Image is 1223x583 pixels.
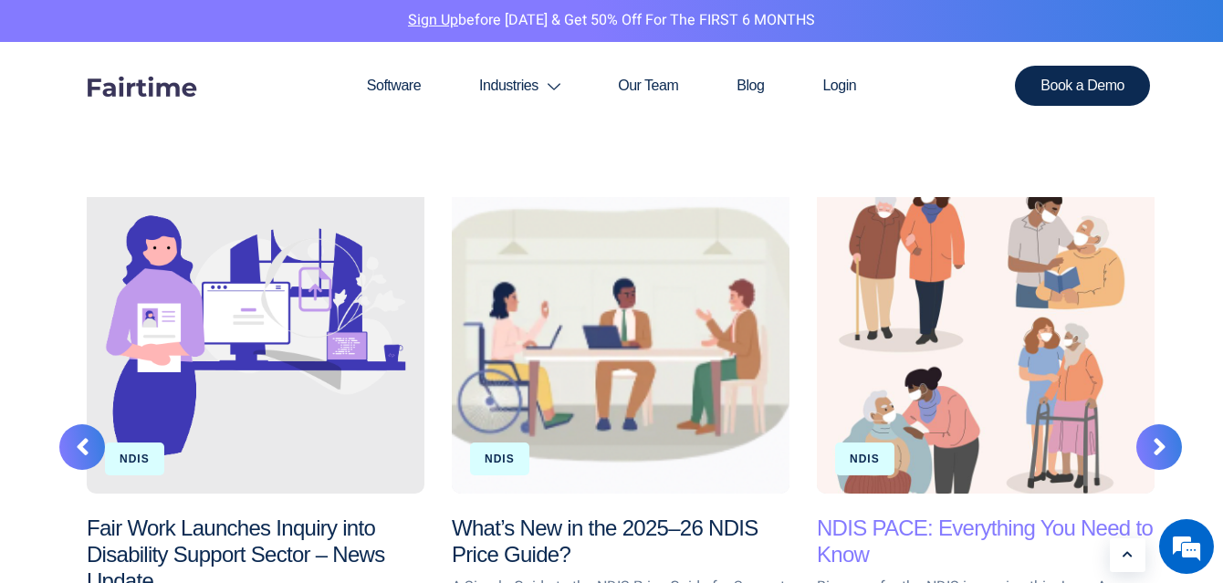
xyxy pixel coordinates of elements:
a: Industries [450,42,589,130]
p: before [DATE] & Get 50% Off for the FIRST 6 MONTHS [14,9,1209,33]
a: Learn More [1110,538,1145,572]
div: Chat with us now [95,102,307,126]
a: NDIS [485,453,515,465]
a: NDIS [120,453,150,465]
a: Our Team [589,42,707,130]
a: Login [793,42,885,130]
a: Blog [707,42,793,130]
span: We're online! [106,175,252,359]
a: NDIS [850,453,880,465]
a: Sign Up [408,9,458,31]
a: What’s New in the 2025–26 NDIS Price Guide? [452,178,789,494]
span: Book a Demo [1040,78,1124,93]
a: What’s New in the 2025–26 NDIS Price Guide? [452,515,758,567]
textarea: Type your message and hit 'Enter' [9,389,348,453]
div: Minimize live chat window [299,9,343,53]
a: NDIS PACE: Everything You Need to Know [817,178,1155,494]
a: NDIS PACE: Everything You Need to Know [817,515,1153,567]
a: Book a Demo [1015,66,1150,106]
a: Software [338,42,450,130]
a: Fair Work Launches Inquiry into Disability Support Sector – News Update [87,178,424,494]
